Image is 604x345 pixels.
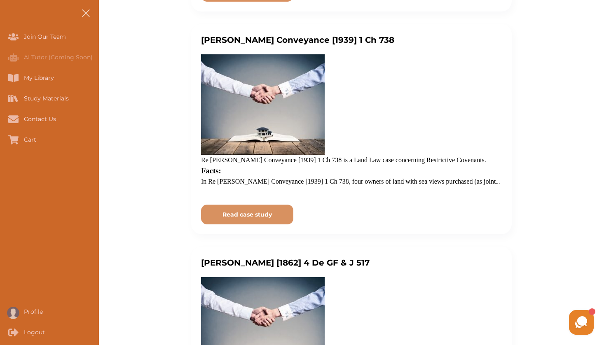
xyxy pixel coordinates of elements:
iframe: HelpCrunch [406,308,596,337]
p: Read case study [222,210,272,219]
img: User profile [7,307,19,319]
button: [object Object] [201,205,293,224]
p: [PERSON_NAME] Conveyance [1939] 1 Ch 738 [201,34,502,46]
img: Land-Law-feature-300x245.jpg [201,54,325,155]
strong: Facts: [201,166,221,175]
p: [PERSON_NAME] [1862] 4 De GF & J 517 [201,256,502,269]
span: Re [PERSON_NAME] Conveyance [1939] 1 Ch 738 is a Land Law case concerning Restrictive Covenants. [201,156,486,163]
